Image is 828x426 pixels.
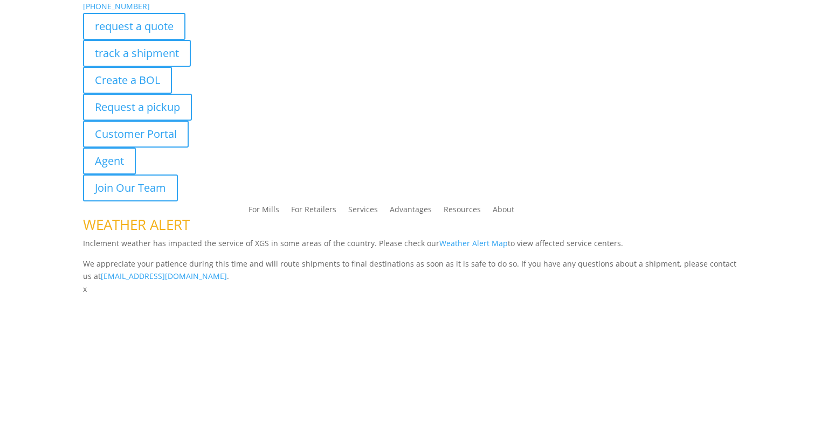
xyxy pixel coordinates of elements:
a: Join Our Team [83,174,178,201]
a: track a shipment [83,40,191,67]
span: WEATHER ALERT [83,215,190,234]
a: Advantages [390,206,432,218]
a: About [493,206,514,218]
a: Agent [83,148,136,174]
a: [PHONE_NUMBER] [83,1,150,11]
a: Services [348,206,378,218]
a: request a quote [83,13,185,40]
a: For Retailers [291,206,336,218]
p: x [83,283,746,296]
a: Weather Alert Map [439,238,508,248]
a: Create a BOL [83,67,172,94]
a: For Mills [249,206,279,218]
p: Inclement weather has impacted the service of XGS in some areas of the country. Please check our ... [83,237,746,257]
h1: Contact Us [83,296,746,317]
a: Request a pickup [83,94,192,121]
p: Complete the form below and a member of our team will be in touch within 24 hours. [83,317,746,330]
a: Customer Portal [83,121,189,148]
a: [EMAIL_ADDRESS][DOMAIN_NAME] [101,271,227,281]
p: We appreciate your patience during this time and will route shipments to final destinations as so... [83,257,746,283]
a: Resources [444,206,481,218]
